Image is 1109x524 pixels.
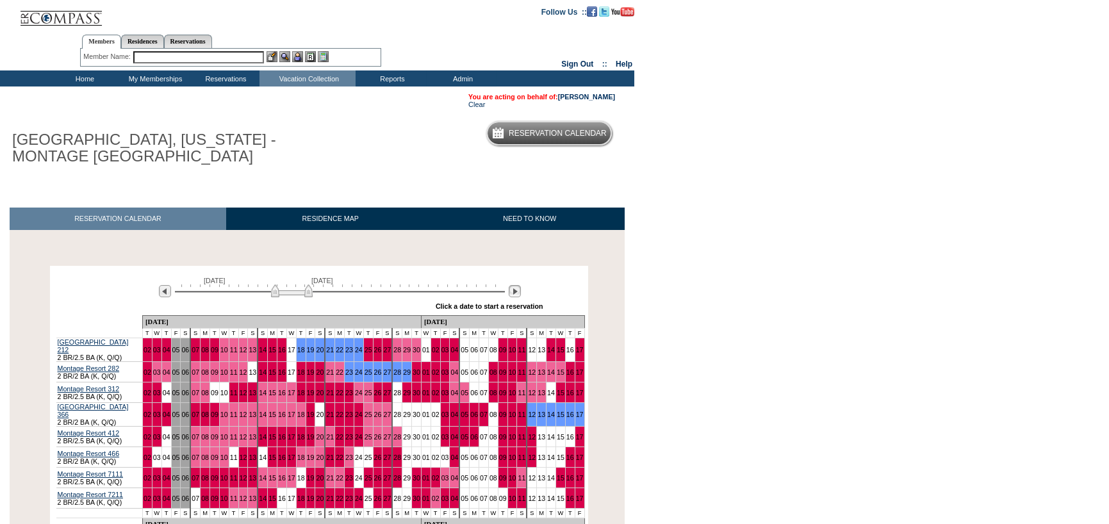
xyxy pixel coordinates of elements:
a: 14 [259,411,267,418]
a: 22 [336,368,343,376]
a: 03 [153,411,161,418]
a: 03 [153,368,161,376]
a: 03 [441,346,449,354]
a: 05 [172,368,180,376]
a: 16 [278,368,286,376]
a: 13 [249,389,256,397]
a: 17 [576,411,584,418]
a: 08 [201,346,209,354]
a: 04 [163,389,170,397]
a: Follow us on Twitter [599,7,609,15]
a: 12 [528,433,536,441]
a: 13 [538,411,545,418]
a: 05 [461,433,468,441]
a: 02 [432,346,439,354]
a: 09 [499,411,507,418]
a: 08 [201,368,209,376]
a: 02 [432,433,439,441]
img: b_edit.gif [267,51,277,62]
a: 08 [489,368,497,376]
a: 27 [383,454,391,461]
a: 09 [211,433,218,441]
a: 04 [163,433,170,441]
a: 02 [432,389,439,397]
a: 07 [192,454,199,461]
a: 12 [240,433,247,441]
a: 06 [470,411,478,418]
a: 12 [528,346,536,354]
a: 16 [566,346,574,354]
a: 18 [297,368,305,376]
a: 17 [288,368,295,376]
a: 24 [355,454,363,461]
a: 11 [230,454,238,461]
a: 08 [489,346,497,354]
a: 19 [307,433,315,441]
a: 15 [268,368,276,376]
a: 30 [413,346,420,354]
a: 27 [383,411,391,418]
a: 10 [220,368,228,376]
a: 18 [297,433,305,441]
a: 28 [393,368,401,376]
a: 12 [240,454,247,461]
td: My Memberships [119,70,189,86]
a: 30 [413,411,420,418]
a: 26 [374,389,382,397]
a: 21 [326,454,334,461]
a: 01 [422,454,430,461]
a: 10 [220,454,228,461]
a: 14 [547,346,555,354]
a: RESIDENCE MAP [226,208,435,230]
a: 11 [230,346,238,354]
a: 13 [538,389,545,397]
a: 19 [307,454,315,461]
a: 01 [422,433,430,441]
a: 27 [383,368,391,376]
a: 03 [153,389,161,397]
a: 11 [518,389,525,397]
td: Home [48,70,119,86]
a: RESERVATION CALENDAR [10,208,226,230]
a: 29 [403,368,411,376]
a: 12 [240,368,247,376]
a: 04 [450,454,458,461]
a: 22 [336,433,343,441]
td: Reservations [189,70,259,86]
a: 18 [297,389,305,397]
a: 24 [355,411,363,418]
a: NEED TO KNOW [434,208,625,230]
a: 26 [374,454,382,461]
a: 15 [557,368,564,376]
a: 17 [576,368,584,376]
a: 03 [153,433,161,441]
a: 13 [249,368,256,376]
a: 21 [326,411,334,418]
a: 05 [172,454,180,461]
a: 06 [470,368,478,376]
a: 22 [336,454,343,461]
a: 05 [461,346,468,354]
a: Montage Resort 466 [58,450,120,457]
a: 19 [307,346,315,354]
a: 12 [240,389,247,397]
a: 21 [326,433,334,441]
img: Next [509,285,521,297]
a: 05 [172,389,180,397]
a: Help [616,60,632,69]
a: 09 [499,433,507,441]
a: 25 [365,368,372,376]
a: 06 [181,411,189,418]
a: Residences [121,35,164,48]
a: 06 [181,389,189,397]
a: 16 [278,389,286,397]
a: 25 [365,346,372,354]
a: 03 [153,346,161,354]
a: 12 [240,411,247,418]
a: 02 [144,389,151,397]
a: 05 [172,433,180,441]
a: 07 [480,433,488,441]
a: 04 [163,411,170,418]
a: 09 [211,346,218,354]
a: 16 [566,411,574,418]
